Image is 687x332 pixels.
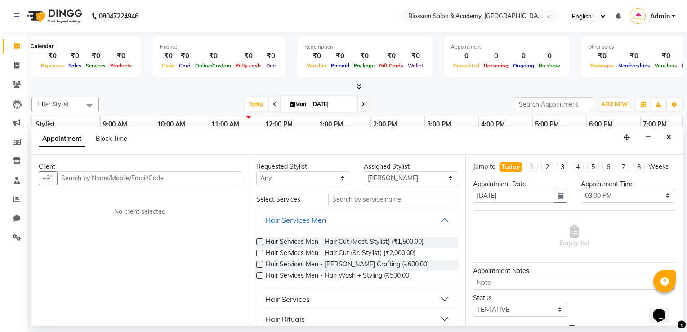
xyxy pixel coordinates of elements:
button: ADD NEW [599,98,630,111]
button: Hair Services [260,291,455,307]
span: Upcoming [482,63,511,69]
span: Ongoing [511,63,536,69]
div: ₹0 [406,51,425,61]
div: Client [39,162,241,171]
div: ₹0 [329,51,352,61]
button: Close [662,130,675,144]
div: ₹0 [263,51,279,61]
div: No client selected [60,207,220,216]
button: Hair Services Men [260,212,455,228]
span: Block Time [96,135,127,143]
button: +91 [39,171,58,185]
a: 3:00 PM [425,118,453,131]
li: 2 [541,162,553,172]
span: Voucher [304,63,329,69]
span: Hair Services Men - Hair Wash + Styling (₹500.00) [266,271,411,282]
div: Status [473,293,567,303]
li: 4 [572,162,584,172]
span: No show [536,63,562,69]
div: Select Services [250,195,321,204]
div: ₹0 [377,51,406,61]
span: Mon [288,101,308,108]
span: Due [264,63,278,69]
div: Hair Services Men [265,215,326,225]
div: 0 [536,51,562,61]
div: Today [501,162,520,172]
div: Appointment [451,43,562,51]
div: Requested Stylist [256,162,351,171]
div: Hair Services [265,294,310,305]
img: Admin [630,8,646,24]
div: ₹0 [193,51,233,61]
div: ₹0 [588,51,616,61]
span: Products [108,63,134,69]
span: Memberships [616,63,652,69]
div: Hair Rituals [265,314,305,324]
div: ₹0 [39,51,66,61]
div: Finance [160,43,279,51]
span: Hair Services Men - Hair Cut (Sr. Stylist) (₹2,000.00) [266,248,415,260]
a: 7:00 PM [641,118,669,131]
div: Jump to [473,162,495,171]
div: Appointment Time [581,179,675,189]
span: Appointment [39,131,85,147]
span: Wallet [406,63,425,69]
a: 2:00 PM [371,118,399,131]
span: Filter Stylist [37,100,69,108]
input: Search by service name [328,193,459,206]
span: Package [352,63,377,69]
input: Search by Name/Mobile/Email/Code [57,171,241,185]
a: 12:00 PM [263,118,295,131]
span: Expenses [39,63,66,69]
span: Empty list [559,225,589,248]
span: Stylist [36,120,54,128]
li: 7 [618,162,629,172]
div: ₹0 [652,51,679,61]
div: Assigned Stylist [364,162,458,171]
span: Gift Cards [377,63,406,69]
a: 6:00 PM [587,118,615,131]
div: ₹0 [233,51,263,61]
span: Hair Services Men - Hair Cut (Mast. Stylist) (₹1,500.00) [266,237,424,248]
a: 11:00 AM [209,118,241,131]
input: yyyy-mm-dd [473,189,554,203]
li: 3 [557,162,568,172]
div: 0 [482,51,511,61]
span: ADD NEW [601,101,628,108]
div: ₹0 [304,51,329,61]
div: Weeks [648,162,669,171]
iframe: chat widget [649,296,678,323]
li: 8 [633,162,645,172]
b: 08047224946 [99,4,138,29]
a: 5:00 PM [533,118,561,131]
span: Vouchers [652,63,679,69]
img: logo [23,4,85,29]
a: 1:00 PM [317,118,345,131]
span: Petty cash [233,63,263,69]
li: 6 [602,162,614,172]
span: Completed [451,63,482,69]
a: 4:00 PM [479,118,507,131]
button: Hair Rituals [260,311,455,327]
div: Calendar [28,41,56,52]
li: 1 [526,162,538,172]
div: Total [39,43,134,51]
div: 0 [451,51,482,61]
div: ₹0 [352,51,377,61]
li: 5 [587,162,599,172]
div: ₹0 [108,51,134,61]
div: ₹0 [66,51,84,61]
div: ₹0 [616,51,652,61]
div: ₹0 [177,51,193,61]
div: ₹0 [160,51,177,61]
span: Cash [160,63,177,69]
span: Sales [66,63,84,69]
input: 2025-09-01 [308,98,353,111]
input: Search Appointment [515,97,593,111]
span: Card [177,63,193,69]
span: Hair Services Men - [PERSON_NAME] Crafting (₹600.00) [266,260,429,271]
span: Services [84,63,108,69]
span: Prepaid [329,63,352,69]
span: Online/Custom [193,63,233,69]
div: 0 [511,51,536,61]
